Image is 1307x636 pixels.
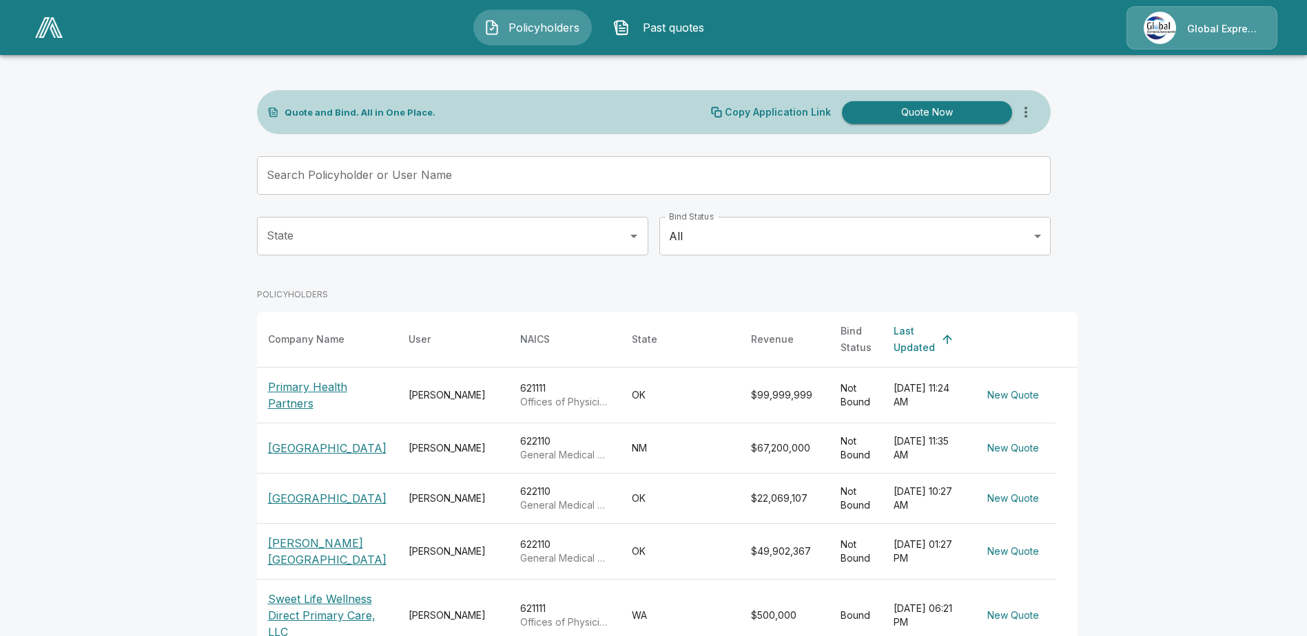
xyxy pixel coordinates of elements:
td: OK [621,524,740,580]
p: [PERSON_NAME][GEOGRAPHIC_DATA] [268,535,387,568]
div: 622110 [520,538,610,565]
label: Bind Status [669,211,714,222]
p: General Medical and Surgical Hospitals [520,551,610,565]
div: 622110 [520,485,610,512]
td: [DATE] 10:27 AM [883,474,971,524]
div: [PERSON_NAME] [409,491,498,505]
p: Offices of Physicians (except Mental Health Specialists) [520,395,610,409]
div: Last Updated [894,323,935,356]
td: [DATE] 11:24 AM [883,368,971,423]
td: $67,200,000 [740,423,830,474]
button: New Quote [982,436,1044,461]
p: Copy Application Link [725,107,831,117]
td: [DATE] 01:27 PM [883,524,971,580]
button: Past quotes IconPast quotes [603,10,721,45]
div: User [409,331,431,348]
td: $22,069,107 [740,474,830,524]
p: [GEOGRAPHIC_DATA] [268,490,387,507]
div: 622110 [520,434,610,462]
div: State [632,331,657,348]
p: Quote and Bind. All in One Place. [285,108,435,117]
div: [PERSON_NAME] [409,608,498,622]
td: OK [621,474,740,524]
th: Bind Status [830,312,883,368]
p: Offices of Physicians (except Mental Health Specialists) [520,615,610,629]
td: Not Bound [830,423,883,474]
p: [GEOGRAPHIC_DATA] [268,440,387,456]
td: Not Bound [830,474,883,524]
div: 621111 [520,381,610,409]
button: Policyholders IconPolicyholders [473,10,592,45]
button: New Quote [982,539,1044,564]
img: Policyholders Icon [484,19,500,36]
img: Past quotes Icon [613,19,630,36]
td: $99,999,999 [740,368,830,423]
td: OK [621,368,740,423]
div: [PERSON_NAME] [409,544,498,558]
button: New Quote [982,383,1044,408]
button: Quote Now [842,101,1012,124]
div: All [659,217,1051,255]
div: 621111 [520,602,610,629]
div: Company Name [268,331,344,348]
div: [PERSON_NAME] [409,441,498,455]
div: [PERSON_NAME] [409,388,498,402]
button: New Quote [982,603,1044,628]
td: Not Bound [830,368,883,423]
td: NM [621,423,740,474]
div: NAICS [520,331,550,348]
p: POLICYHOLDERS [257,288,328,301]
td: [DATE] 11:35 AM [883,423,971,474]
a: Quote Now [836,101,1012,124]
p: General Medical and Surgical Hospitals [520,498,610,512]
td: $49,902,367 [740,524,830,580]
button: more [1012,98,1040,126]
button: New Quote [982,486,1044,511]
div: Revenue [751,331,794,348]
td: Not Bound [830,524,883,580]
p: General Medical and Surgical Hospitals [520,448,610,462]
span: Policyholders [506,19,582,36]
p: Primary Health Partners [268,379,387,412]
button: Open [624,226,644,246]
img: AA Logo [35,17,63,38]
span: Past quotes [635,19,711,36]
